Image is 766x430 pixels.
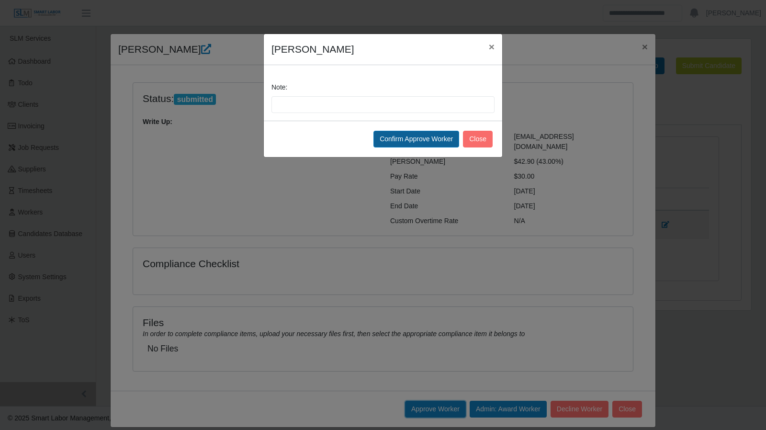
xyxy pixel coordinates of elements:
[271,42,354,57] h4: [PERSON_NAME]
[463,131,493,147] button: Close
[373,131,459,147] button: Confirm Approve Worker
[481,34,502,59] button: Close
[489,41,495,52] span: ×
[271,82,287,92] label: Note:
